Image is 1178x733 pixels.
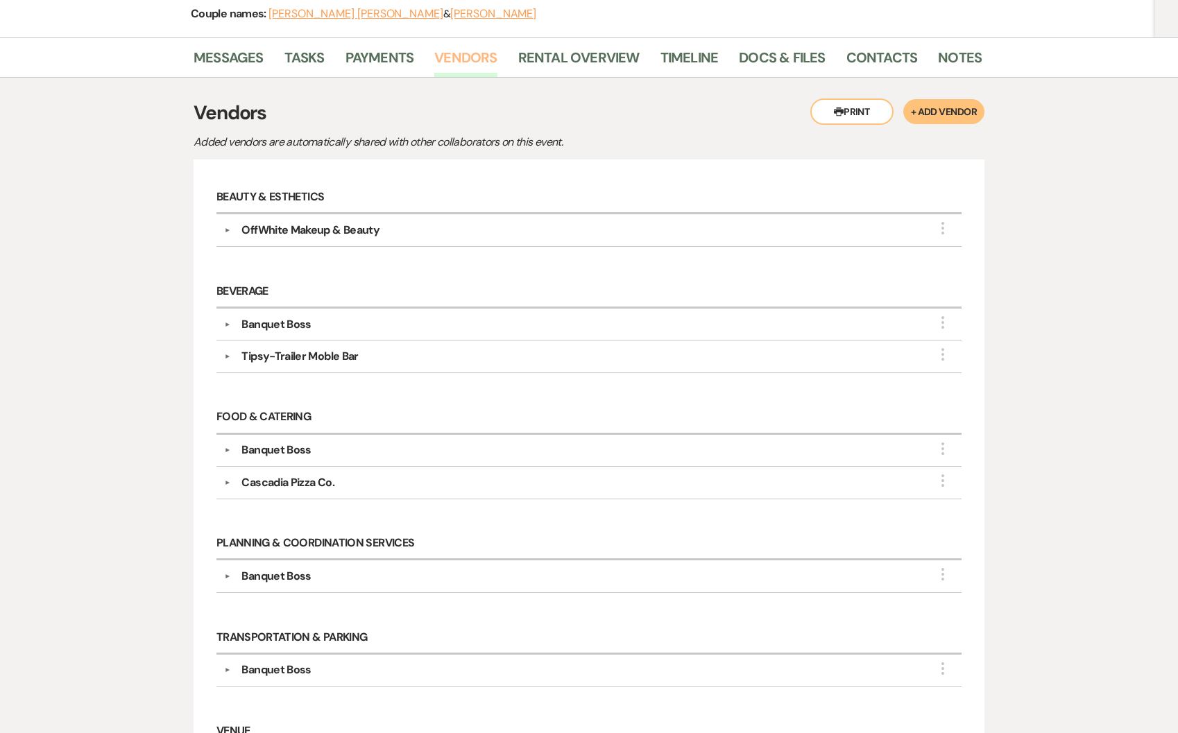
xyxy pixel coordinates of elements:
[241,316,311,333] div: Banquet Boss
[219,353,235,360] button: ▼
[241,222,379,239] div: OffWhite Makeup & Beauty
[268,7,536,21] span: &
[194,46,264,77] a: Messages
[216,622,962,655] h6: Transportation & Parking
[241,442,311,458] div: Banquet Boss
[216,182,962,215] h6: Beauty & Esthetics
[810,98,894,125] button: Print
[450,8,536,19] button: [PERSON_NAME]
[194,98,984,128] h3: Vendors
[219,227,235,234] button: ▼
[219,479,235,486] button: ▼
[219,666,235,673] button: ▼
[194,133,679,151] p: Added vendors are automatically shared with other collaborators on this event.
[739,46,825,77] a: Docs & Files
[219,573,235,580] button: ▼
[434,46,497,77] a: Vendors
[345,46,414,77] a: Payments
[241,568,311,585] div: Banquet Boss
[241,348,358,365] div: Tipsy-Trailer Moble Bar
[268,8,443,19] button: [PERSON_NAME] [PERSON_NAME]
[216,528,962,561] h6: Planning & Coordination Services
[241,662,311,678] div: Banquet Boss
[241,474,334,491] div: Cascadia Pizza Co.
[846,46,918,77] a: Contacts
[284,46,325,77] a: Tasks
[216,276,962,309] h6: Beverage
[216,402,962,435] h6: Food & Catering
[191,6,268,21] span: Couple names:
[903,99,984,124] button: + Add Vendor
[518,46,640,77] a: Rental Overview
[219,321,235,328] button: ▼
[660,46,719,77] a: Timeline
[219,447,235,454] button: ▼
[938,46,982,77] a: Notes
